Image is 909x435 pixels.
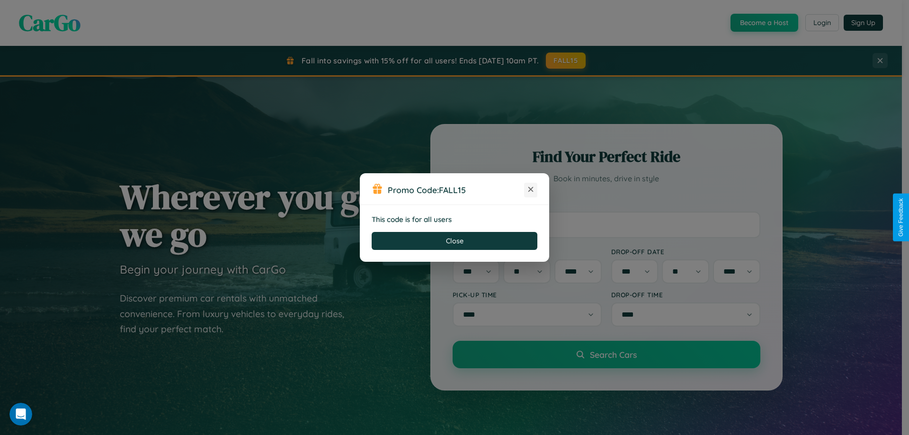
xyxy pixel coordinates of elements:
b: FALL15 [439,185,466,195]
button: Close [372,232,537,250]
div: Give Feedback [898,198,904,237]
iframe: Intercom live chat [9,403,32,426]
strong: This code is for all users [372,215,452,224]
h3: Promo Code: [388,185,524,195]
